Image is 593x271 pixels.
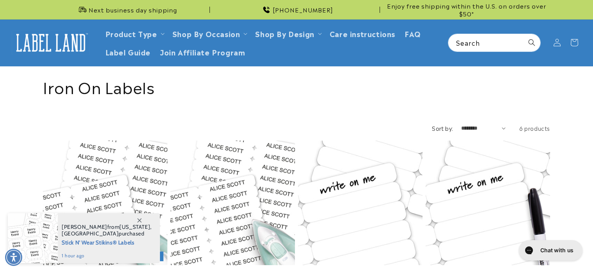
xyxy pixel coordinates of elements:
[62,230,119,237] span: [GEOGRAPHIC_DATA]
[383,2,550,17] span: Enjoy free shipping within the U.S. on orders over $50*
[255,28,314,39] a: Shop By Design
[101,24,168,43] summary: Product Type
[62,252,152,259] span: 1 hour ago
[43,76,550,96] h1: Iron On Labels
[432,124,453,132] label: Sort by:
[172,29,240,38] span: Shop By Occasion
[105,28,157,39] a: Product Type
[5,249,22,266] div: Accessibility Menu
[62,237,152,247] span: Stick N' Wear Stikins® Labels
[89,6,177,14] span: Next business day shipping
[62,224,152,237] span: from , purchased
[168,24,251,43] summary: Shop By Occasion
[160,47,245,56] span: Join Affiliate Program
[400,24,426,43] a: FAQ
[105,47,151,56] span: Label Guide
[101,43,156,61] a: Label Guide
[330,29,395,38] span: Care instructions
[9,28,93,58] a: Label Land
[62,223,107,230] span: [PERSON_NAME]
[119,223,150,230] span: [US_STATE]
[250,24,325,43] summary: Shop By Design
[273,6,333,14] span: [PHONE_NUMBER]
[405,29,421,38] span: FAQ
[325,24,400,43] a: Care instructions
[155,43,250,61] a: Join Affiliate Program
[12,30,90,55] img: Label Land
[515,237,585,263] iframe: Gorgias live chat messenger
[519,124,550,132] span: 6 products
[523,34,540,51] button: Search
